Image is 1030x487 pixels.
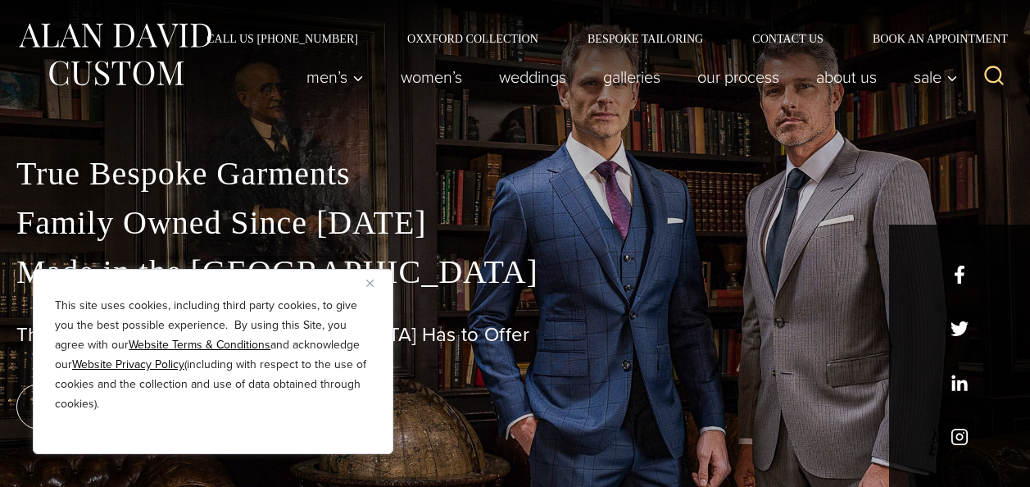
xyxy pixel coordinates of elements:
[306,69,364,85] span: Men’s
[55,296,371,414] p: This site uses cookies, including third party cookies, to give you the best possible experience. ...
[679,61,798,93] a: Our Process
[366,273,386,293] button: Close
[798,61,896,93] a: About Us
[16,18,213,91] img: Alan David Custom
[72,356,184,373] a: Website Privacy Policy
[16,149,1014,297] p: True Bespoke Garments Family Owned Since [DATE] Made in the [GEOGRAPHIC_DATA]
[182,33,1014,44] nav: Secondary Navigation
[728,33,848,44] a: Contact Us
[383,61,481,93] a: Women’s
[288,61,967,93] nav: Primary Navigation
[16,323,1014,347] h1: The Best Custom Suits [GEOGRAPHIC_DATA] Has to Offer
[383,33,563,44] a: Oxxford Collection
[366,280,374,287] img: Close
[848,33,1014,44] a: Book an Appointment
[16,384,246,430] a: book an appointment
[129,336,270,353] a: Website Terms & Conditions
[974,57,1014,97] button: View Search Form
[914,69,958,85] span: Sale
[182,33,383,44] a: Call Us [PHONE_NUMBER]
[563,33,728,44] a: Bespoke Tailoring
[585,61,679,93] a: Galleries
[481,61,585,93] a: weddings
